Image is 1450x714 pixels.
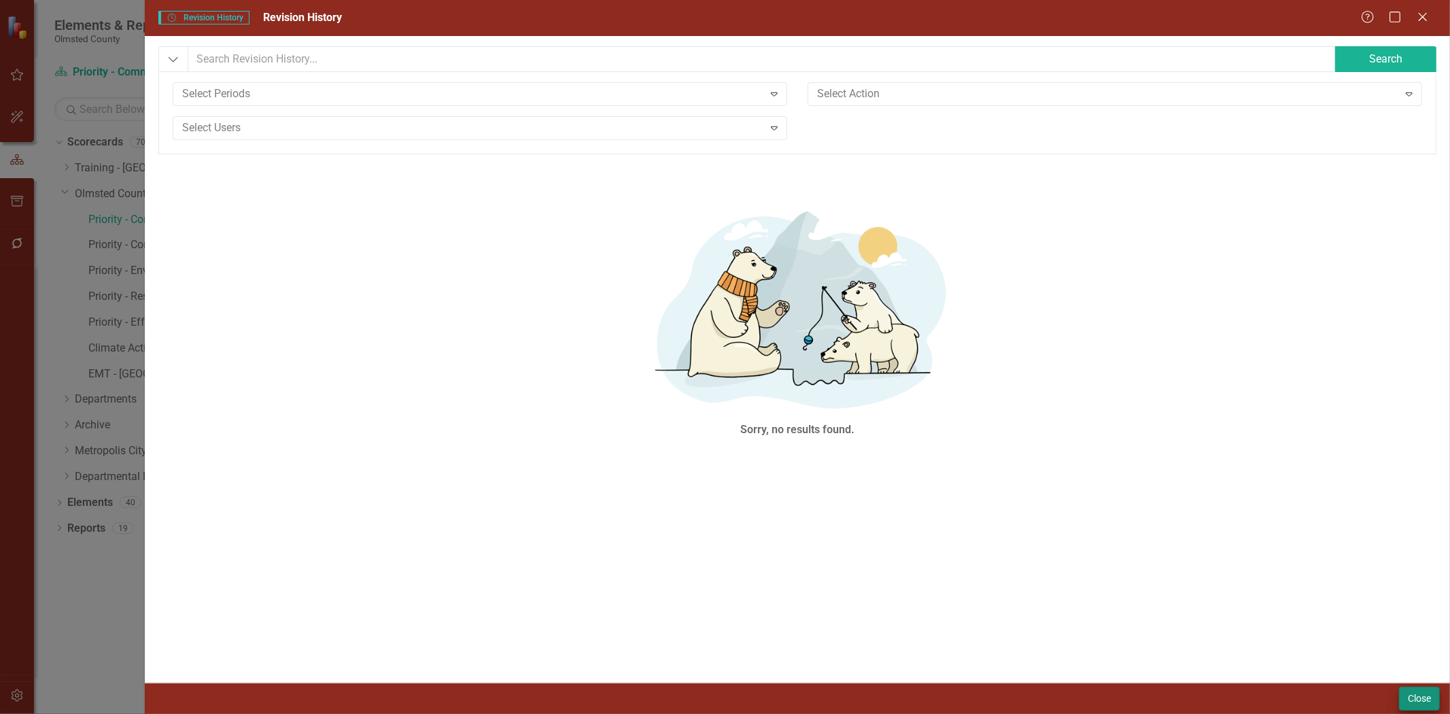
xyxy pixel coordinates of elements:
button: Close [1399,687,1440,711]
img: No results found [593,196,1001,419]
button: Search [1335,46,1437,72]
div: Sorry, no results found. [740,422,855,438]
span: Revision History [263,11,342,24]
span: Revision History [158,11,249,24]
input: Search Revision History... [188,46,1336,72]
